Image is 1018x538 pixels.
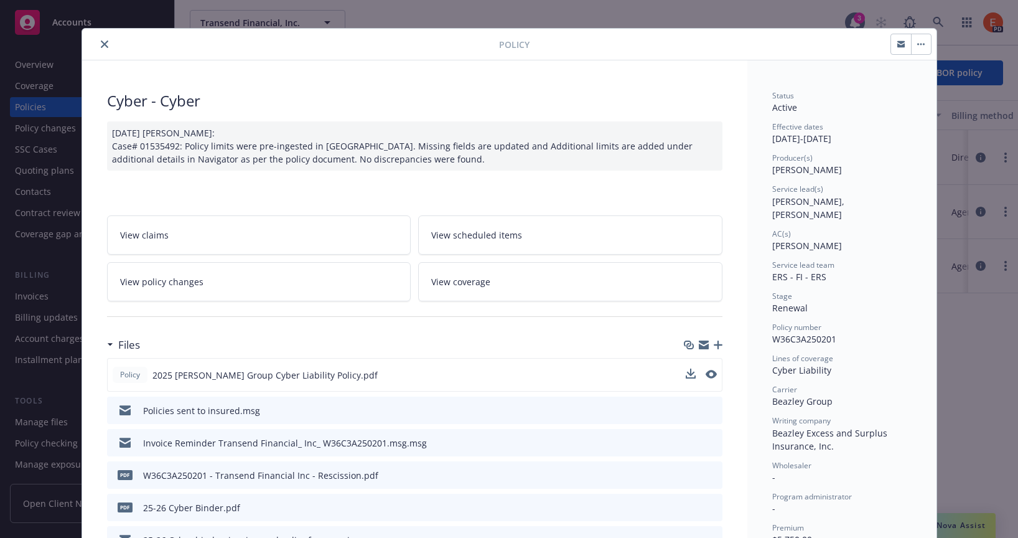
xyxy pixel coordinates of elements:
button: download file [686,404,696,417]
span: Policy number [772,322,821,333]
a: View scheduled items [418,215,722,255]
div: 25-26 Cyber Binder.pdf [143,501,240,514]
span: Policy [118,369,142,380]
button: preview file [706,370,717,379]
span: Lines of coverage [772,353,833,364]
h3: Files [118,337,140,353]
span: Service lead team [772,260,834,270]
a: View coverage [418,262,722,301]
span: pdf [118,503,133,512]
div: [DATE] - [DATE] [772,121,912,145]
span: Effective dates [772,121,823,132]
span: [PERSON_NAME] [772,240,842,252]
button: preview file [706,404,717,417]
span: [PERSON_NAME] [772,164,842,176]
button: download file [686,369,696,382]
span: pdf [118,470,133,479]
button: download file [686,369,696,379]
span: View claims [120,229,169,242]
span: Active [772,101,797,113]
span: Beazley Excess and Surplus Insurance, Inc. [772,427,890,452]
span: View coverage [431,275,490,288]
span: AC(s) [772,229,791,239]
div: Policies sent to insured.msg [143,404,260,417]
button: preview file [706,437,717,450]
button: preview file [706,369,717,382]
button: download file [686,501,696,514]
div: Cyber Liability [772,364,912,377]
span: W36C3A250201 [772,333,836,345]
span: Carrier [772,384,797,395]
span: 2025 [PERSON_NAME] Group Cyber Liability Policy.pdf [152,369,378,382]
span: Policy [499,38,530,51]
span: ERS - FI - ERS [772,271,826,283]
span: Premium [772,522,804,533]
a: View policy changes [107,262,411,301]
button: preview file [706,469,717,482]
span: View scheduled items [431,229,522,242]
a: View claims [107,215,411,255]
span: Status [772,90,794,101]
div: [DATE] [PERSON_NAME]: Case# 01535492: Policy limits were pre-ingested in [GEOGRAPHIC_DATA]. Missi... [107,121,722,171]
span: View policy changes [120,275,203,288]
span: Program administrator [772,491,852,502]
span: Producer(s) [772,153,813,163]
button: preview file [706,501,717,514]
span: Writing company [772,415,831,426]
div: W36C3A250201 - Transend Financial Inc - Rescission.pdf [143,469,378,482]
div: Invoice Reminder Transend Financial_ Inc_ W36C3A250201.msg.msg [143,437,427,450]
button: download file [686,437,696,450]
span: Wholesaler [772,460,811,471]
button: close [97,37,112,52]
span: [PERSON_NAME], [PERSON_NAME] [772,196,847,220]
button: download file [686,469,696,482]
div: Files [107,337,140,353]
span: Beazley Group [772,395,833,407]
span: Stage [772,291,792,301]
span: Renewal [772,302,808,314]
span: - [772,471,775,483]
span: Service lead(s) [772,184,823,194]
div: Cyber - Cyber [107,90,722,111]
span: - [772,503,775,514]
